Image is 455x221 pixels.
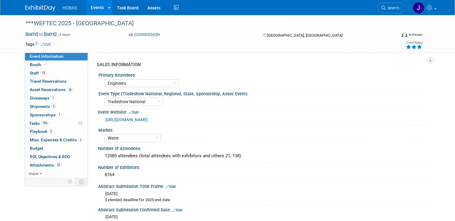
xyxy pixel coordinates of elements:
[25,5,55,11] img: ExhibitDay
[385,6,399,10] span: Search
[401,32,407,37] img: Format-Inperson.png
[67,87,73,92] span: 26
[377,3,405,13] a: Search
[25,103,88,111] a: Shipments2
[30,96,55,100] span: Giveaways
[25,32,57,37] span: [DATE] [DATE]
[29,121,49,126] span: Tasks
[25,136,88,144] a: Misc. Expenses & Credits3
[105,197,426,203] div: Extended deadline for 2025 end date
[97,62,426,68] div: SALES INFORMATION
[25,153,88,161] a: ROI, Objectives & ROO
[49,129,53,134] span: 2
[78,138,83,142] span: 3
[30,163,61,167] span: Attachments
[267,33,342,38] span: [GEOGRAPHIC_DATA], [GEOGRAPHIC_DATA]
[103,151,426,161] div: 12589 attendees (total attendees with exhibitors and others 21, 138)
[25,41,51,47] td: Tags
[105,117,148,122] a: [URL][DOMAIN_NAME]
[98,71,427,78] div: Primary Attendees:
[103,170,426,180] div: 8164
[55,163,61,167] span: 22
[25,111,88,119] a: Sponsorships1
[30,54,63,59] span: Event Information
[25,144,88,152] a: Budget
[98,182,430,190] div: Abstract Submission Time Frame:
[364,31,422,40] div: Event Format
[25,86,88,94] a: Asset Reservations26
[65,178,76,186] td: Personalize Event Tab Strip
[30,146,43,151] span: Budget
[30,87,73,92] span: Asset Reservations
[30,62,48,67] span: Booth
[41,42,51,47] a: Edit
[63,5,77,10] span: HOBAS
[30,79,67,84] span: Travel Reservations
[413,2,424,14] img: Jennifer Jensen
[25,77,88,85] a: Travel Reservations
[44,63,47,66] i: Booth reservation complete
[30,104,56,109] span: Shipments
[75,178,88,186] td: Toggle Event Tabs
[127,32,162,38] button: Committed
[166,185,176,189] a: Edit
[25,170,88,178] a: more
[51,104,56,109] span: 2
[25,69,88,77] a: Staff15
[58,33,70,37] span: (5 days)
[98,163,430,170] div: Number of Exhibitors:
[23,18,389,29] div: ***WEFTEC 2025 - [GEOGRAPHIC_DATA]
[30,154,70,159] span: ROI, Objectives & ROO
[29,171,38,176] span: more
[406,41,422,44] div: Event Rating
[172,208,182,212] a: Edit
[98,205,430,213] div: Abstract Submission Confirmed Date:
[38,32,44,37] span: to
[25,127,88,136] a: Playbook2
[40,71,46,75] span: 15
[25,61,88,69] a: Booth
[30,112,62,117] span: Sponsorships
[51,96,55,100] span: 1
[25,161,88,169] a: Attachments22
[98,89,427,97] div: Event Type (Tradeshow National, Regional, State, Sponsorship, Assoc Event):
[30,71,46,75] span: Staff
[408,32,422,37] div: In-Person
[105,191,118,196] span: [DATE]
[98,144,430,152] div: Number of Attendees:
[25,52,88,60] a: Event Information
[98,126,427,133] div: Market:
[41,121,49,125] span: 70%
[30,129,53,134] span: Playbook
[57,112,62,117] span: 1
[25,119,88,127] a: Tasks70%
[129,110,139,115] a: Edit
[25,94,88,102] a: Giveaways1
[105,214,118,219] span: [DATE]
[98,108,430,115] div: Event Website:
[30,137,83,142] span: Misc. Expenses & Credits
